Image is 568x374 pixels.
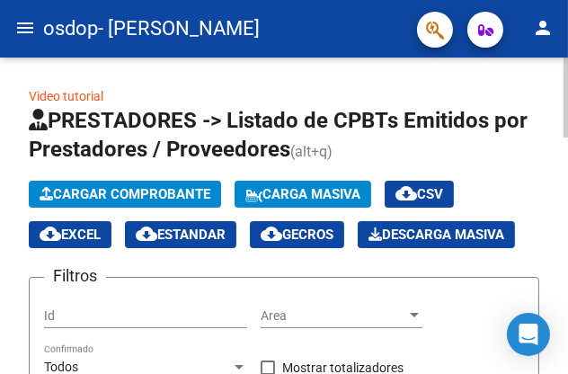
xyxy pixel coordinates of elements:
[136,227,226,243] span: Estandar
[29,181,221,208] button: Cargar Comprobante
[250,221,344,248] button: Gecros
[29,108,528,162] span: PRESTADORES -> Listado de CPBTs Emitidos por Prestadores / Proveedores
[40,223,61,245] mat-icon: cloud_download
[358,221,515,248] app-download-masive: Descarga masiva de comprobantes (adjuntos)
[98,9,260,49] span: - [PERSON_NAME]
[261,308,406,324] span: Area
[125,221,236,248] button: Estandar
[261,223,282,245] mat-icon: cloud_download
[358,221,515,248] button: Descarga Masiva
[44,263,106,289] h3: Filtros
[245,186,360,202] span: Carga Masiva
[395,183,417,204] mat-icon: cloud_download
[507,313,550,356] div: Open Intercom Messenger
[44,360,78,374] span: Todos
[29,89,103,103] a: Video tutorial
[29,221,111,248] button: EXCEL
[290,143,333,160] span: (alt+q)
[40,186,210,202] span: Cargar Comprobante
[532,17,554,39] mat-icon: person
[368,227,504,243] span: Descarga Masiva
[385,181,454,208] button: CSV
[261,227,333,243] span: Gecros
[136,223,157,245] mat-icon: cloud_download
[40,227,101,243] span: EXCEL
[14,17,36,39] mat-icon: menu
[43,9,98,49] span: osdop
[395,186,443,202] span: CSV
[235,181,371,208] button: Carga Masiva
